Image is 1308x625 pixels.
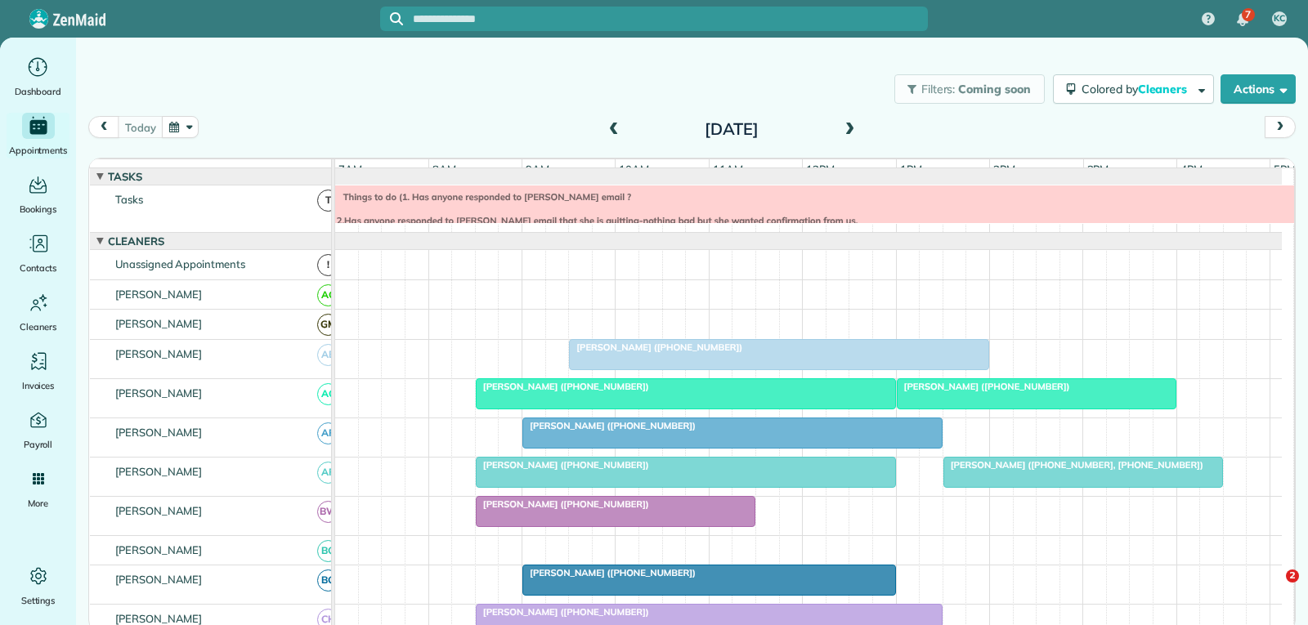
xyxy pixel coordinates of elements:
span: Cleaners [105,234,168,248]
a: Settings [7,563,69,609]
span: Payroll [24,436,53,453]
span: BG [317,569,339,592]
span: Cleaners [20,319,56,335]
span: Things to do (1. Has anyone responded to [PERSON_NAME] email ? 2.Has anyone responded to [PERSON_... [335,191,858,273]
span: 9am [522,163,553,176]
span: AB [317,344,339,366]
span: 5pm [1270,163,1299,176]
span: [PERSON_NAME] [112,543,206,556]
span: 2pm [990,163,1019,176]
span: GM [317,314,339,336]
a: Contacts [7,230,69,276]
iframe: Intercom live chat [1252,569,1292,609]
span: [PERSON_NAME] ([PHONE_NUMBER]) [896,381,1071,392]
span: AC [317,284,339,306]
span: [PERSON_NAME] [112,504,206,517]
span: Colored by [1082,82,1193,96]
button: today [118,116,163,138]
span: [PERSON_NAME] [112,612,206,625]
a: Invoices [7,348,69,394]
span: Bookings [20,201,57,217]
span: More [28,495,48,511]
span: 12pm [803,163,838,176]
span: [PERSON_NAME] [112,465,206,478]
span: AF [317,422,339,444]
span: Dashboard [15,83,61,100]
button: next [1265,116,1296,138]
span: 3pm [1084,163,1113,176]
span: AC [317,383,339,405]
button: Focus search [380,12,403,25]
span: Contacts [20,260,56,276]
span: Coming soon [958,82,1032,96]
span: Filters: [921,82,956,96]
h2: [DATE] [629,120,834,138]
span: 4pm [1177,163,1206,176]
span: 7am [335,163,365,176]
span: AF [317,462,339,484]
span: 7 [1245,8,1251,21]
button: Actions [1221,74,1296,104]
a: Cleaners [7,289,69,335]
span: [PERSON_NAME] ([PHONE_NUMBER]) [475,606,650,618]
button: Colored byCleaners [1053,74,1214,104]
span: [PERSON_NAME] [112,573,206,586]
a: Appointments [7,113,69,158]
span: Tasks [105,170,146,183]
span: ! [317,254,339,276]
span: 2 [1286,569,1299,583]
span: Unassigned Appointments [112,257,249,270]
a: Dashboard [7,54,69,100]
a: Payroll [7,407,69,453]
span: [PERSON_NAME] [112,288,206,301]
button: prev [88,116,119,138]
span: [PERSON_NAME] ([PHONE_NUMBER]) [522,567,697,578]
span: BW [317,501,339,523]
span: 10am [616,163,652,176]
span: 8am [429,163,459,176]
span: [PERSON_NAME] ([PHONE_NUMBER], [PHONE_NUMBER]) [943,459,1204,471]
span: [PERSON_NAME] [112,386,206,400]
span: 11am [710,163,746,176]
span: [PERSON_NAME] [112,347,206,360]
span: [PERSON_NAME] ([PHONE_NUMBER]) [522,420,697,431]
span: T [317,190,339,212]
span: Invoices [22,377,55,394]
span: [PERSON_NAME] [112,426,206,439]
span: [PERSON_NAME] ([PHONE_NUMBER]) [475,459,650,471]
svg: Focus search [390,12,403,25]
a: Bookings [7,172,69,217]
span: Appointments [9,142,68,158]
span: BC [317,540,339,562]
span: KC [1274,12,1285,25]
span: [PERSON_NAME] ([PHONE_NUMBER]) [475,381,650,392]
span: [PERSON_NAME] ([PHONE_NUMBER]) [568,342,743,353]
span: Tasks [112,193,146,206]
span: 1pm [897,163,925,176]
span: Settings [21,592,56,609]
span: Cleaners [1138,82,1190,96]
span: [PERSON_NAME] ([PHONE_NUMBER]) [475,498,650,510]
span: [PERSON_NAME] [112,317,206,330]
div: 7 unread notifications [1225,2,1260,38]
